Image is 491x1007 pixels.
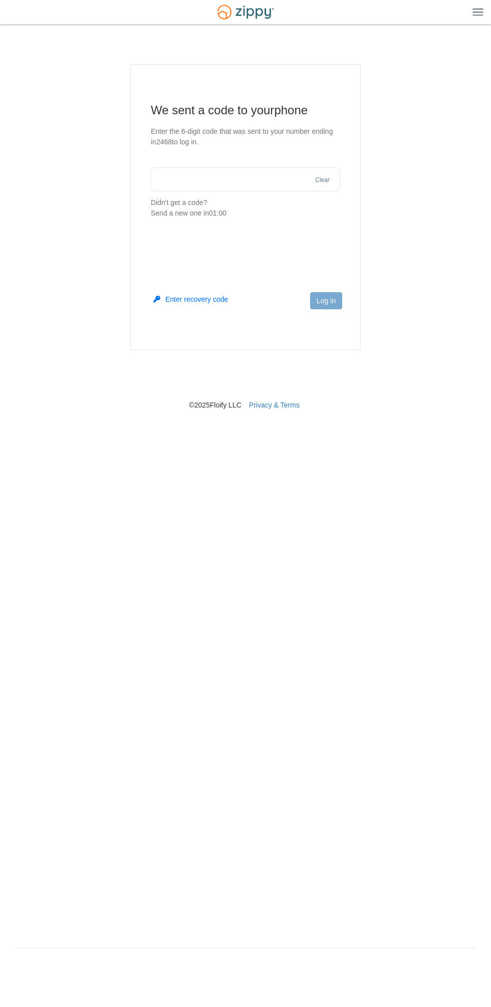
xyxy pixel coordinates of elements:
[153,294,228,304] button: Enter recovery code
[472,8,483,16] img: Mobile Dropdown Menu
[151,126,340,147] p: Enter the 6-digit code that was sent to your number ending in 2468 to log in.
[312,175,333,185] button: Clear
[310,292,342,309] button: Log in
[15,350,476,410] nav: © 2025 Floify LLC
[211,1,280,24] img: Logo
[151,102,340,118] h1: We sent a code to your phone
[151,197,340,219] p: Didn't get a code?
[151,208,340,219] div: Send a new one in 01:00
[249,401,300,409] a: Privacy & Terms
